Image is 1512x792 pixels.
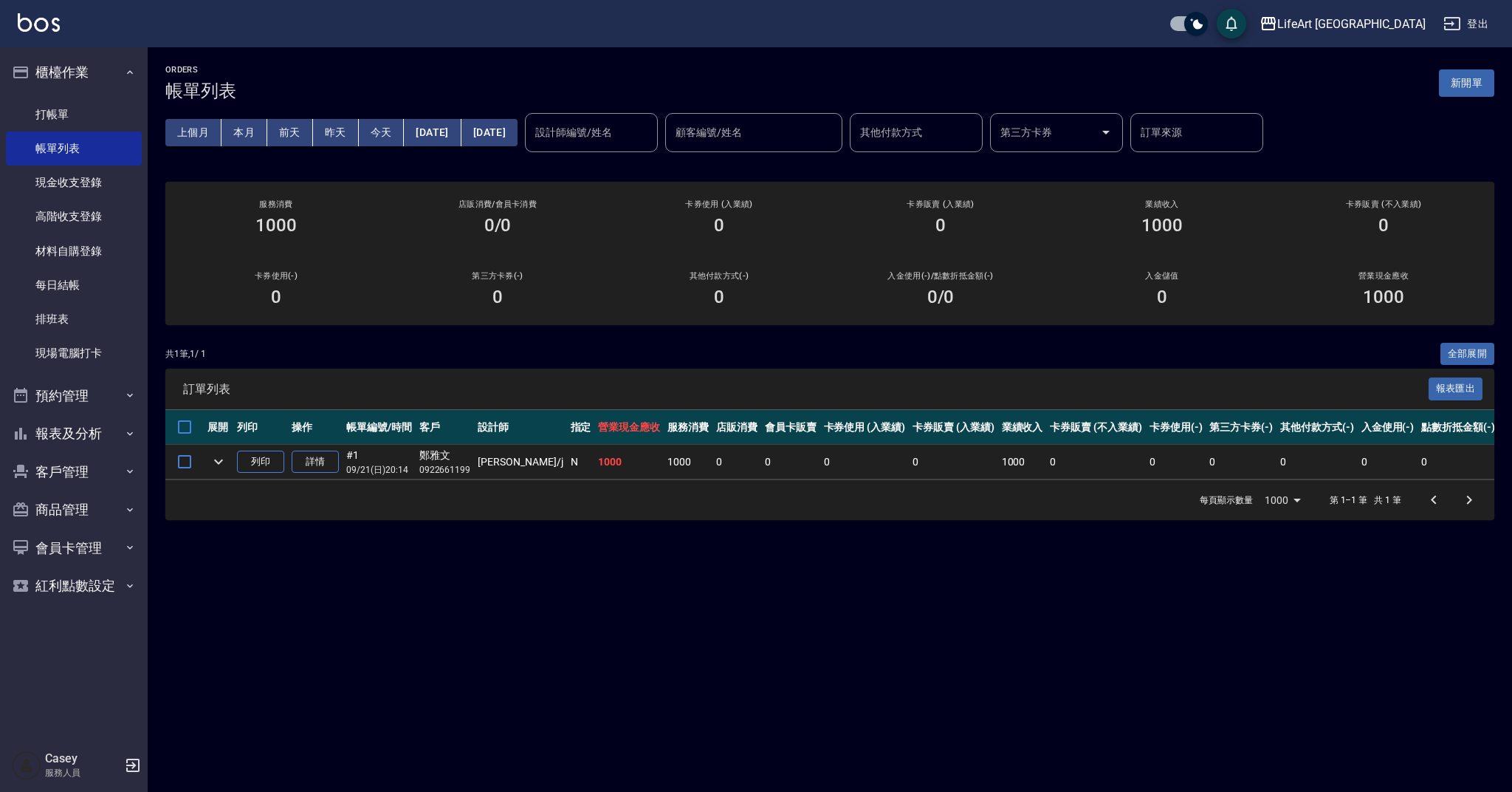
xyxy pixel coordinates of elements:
[1276,445,1358,479] td: 0
[45,766,120,779] p: 服務人員
[712,410,761,445] th: 店販消費
[1157,287,1167,307] h3: 0
[492,287,503,307] h3: 0
[820,445,910,479] td: 0
[1069,271,1255,281] h2: 入金儲值
[359,119,405,146] button: 今天
[1206,410,1276,445] th: 第三方卡券(-)
[165,81,236,101] h3: 帳單列表
[474,445,566,479] td: [PERSON_NAME] /j
[1429,378,1483,400] button: 報表匯出
[12,751,41,780] img: Person
[714,215,724,236] h3: 0
[1440,343,1495,366] button: 全部展開
[405,271,591,281] h2: 第三方卡券(-)
[567,410,595,445] th: 指定
[1276,410,1358,445] th: 其他付款方式(-)
[346,463,412,477] p: 09/21 (日) 20:14
[1277,15,1426,33] div: LifeArt [GEOGRAPHIC_DATA]
[271,287,281,307] h3: 0
[1358,445,1418,479] td: 0
[998,445,1047,479] td: 1000
[761,410,820,445] th: 會員卡販賣
[626,271,812,281] h2: 其他付款方式(-)
[594,410,664,445] th: 營業現金應收
[288,410,343,445] th: 操作
[313,119,359,146] button: 昨天
[1439,69,1494,97] button: 新開單
[1417,410,1499,445] th: 點數折抵金額(-)
[404,119,461,146] button: [DATE]
[6,377,142,415] button: 預約管理
[165,347,206,361] p: 共 1 筆, 1 / 1
[6,199,142,233] a: 高階收支登錄
[183,271,369,281] h2: 卡券使用(-)
[1363,287,1404,307] h3: 1000
[848,199,1034,209] h2: 卡券販賣 (入業績)
[1330,494,1401,507] p: 第 1–1 筆 共 1 筆
[419,463,471,477] p: 0922661199
[1046,445,1145,479] td: 0
[6,132,142,165] a: 帳單列表
[267,119,313,146] button: 前天
[6,268,142,302] a: 每日結帳
[6,165,142,199] a: 現金收支登錄
[1217,9,1246,38] button: save
[909,410,998,445] th: 卡券販賣 (入業績)
[165,65,236,75] h2: ORDERS
[165,119,221,146] button: 上個月
[45,751,120,766] h5: Casey
[1437,10,1494,38] button: 登出
[6,302,142,336] a: 排班表
[255,215,297,236] h3: 1000
[1046,410,1145,445] th: 卡券販賣 (不入業績)
[1146,410,1206,445] th: 卡券使用(-)
[1146,445,1206,479] td: 0
[183,199,369,209] h3: 服務消費
[204,410,233,445] th: 展開
[761,445,820,479] td: 0
[6,491,142,529] button: 商品管理
[6,414,142,453] button: 報表及分析
[405,199,591,209] h2: 店販消費 /會員卡消費
[1429,381,1483,395] a: 報表匯出
[1094,120,1118,144] button: Open
[1200,494,1253,507] p: 每頁顯示數量
[461,119,518,146] button: [DATE]
[6,453,142,491] button: 客戶管理
[1206,445,1276,479] td: 0
[484,215,512,236] h3: 0/0
[1069,199,1255,209] h2: 業績收入
[1254,9,1432,39] button: LifeArt [GEOGRAPHIC_DATA]
[1259,480,1306,520] div: 1000
[1141,215,1183,236] h3: 1000
[474,410,566,445] th: 設計師
[292,451,339,474] a: 詳情
[343,445,416,479] td: #1
[712,445,761,479] td: 0
[664,445,712,479] td: 1000
[1417,445,1499,479] td: 0
[6,529,142,567] button: 會員卡管理
[664,410,712,445] th: 服務消費
[419,448,471,463] div: 鄭雅文
[935,215,946,236] h3: 0
[237,451,284,474] button: 列印
[1378,215,1389,236] h3: 0
[207,451,230,473] button: expand row
[567,445,595,479] td: N
[909,445,998,479] td: 0
[848,271,1034,281] h2: 入金使用(-) /點數折抵金額(-)
[416,410,475,445] th: 客戶
[626,199,812,209] h2: 卡券使用 (入業績)
[927,287,955,307] h3: 0 /0
[820,410,910,445] th: 卡券使用 (入業績)
[714,287,724,307] h3: 0
[18,13,60,32] img: Logo
[1439,75,1494,89] a: 新開單
[594,445,664,479] td: 1000
[6,234,142,268] a: 材料自購登錄
[183,382,1429,397] span: 訂單列表
[6,53,142,92] button: 櫃檯作業
[6,98,142,132] a: 打帳單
